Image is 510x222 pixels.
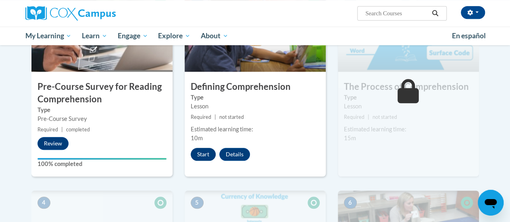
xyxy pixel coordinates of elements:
[191,135,203,141] span: 10m
[191,125,320,134] div: Estimated learning time:
[25,6,171,21] a: Cox Campus
[344,93,473,102] label: Type
[364,8,429,18] input: Search Courses
[118,31,148,41] span: Engage
[452,31,486,40] span: En español
[191,102,320,111] div: Lesson
[25,6,116,21] img: Cox Campus
[191,114,211,120] span: Required
[338,81,479,93] h3: The Process of Comprehension
[219,148,250,161] button: Details
[20,27,77,45] a: My Learning
[37,106,167,114] label: Type
[201,31,228,41] span: About
[461,6,485,19] button: Account Settings
[191,197,204,209] span: 5
[25,31,71,41] span: My Learning
[19,27,491,45] div: Main menu
[31,81,173,106] h3: Pre-Course Survey for Reading Comprehension
[153,27,196,45] a: Explore
[196,27,233,45] a: About
[429,8,441,18] button: Search
[447,27,491,44] a: En español
[185,81,326,93] h3: Defining Comprehension
[37,197,50,209] span: 4
[344,135,356,141] span: 15m
[82,31,107,41] span: Learn
[373,114,397,120] span: not started
[214,114,216,120] span: |
[66,127,90,133] span: completed
[219,114,244,120] span: not started
[37,127,58,133] span: Required
[344,102,473,111] div: Lesson
[37,160,167,168] label: 100% completed
[478,190,504,216] iframe: Button to launch messaging window
[344,125,473,134] div: Estimated learning time:
[158,31,190,41] span: Explore
[344,197,357,209] span: 6
[37,158,167,160] div: Your progress
[61,127,63,133] span: |
[191,93,320,102] label: Type
[77,27,112,45] a: Learn
[368,114,369,120] span: |
[37,114,167,123] div: Pre-Course Survey
[112,27,153,45] a: Engage
[344,114,364,120] span: Required
[191,148,216,161] button: Start
[37,137,69,150] button: Review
